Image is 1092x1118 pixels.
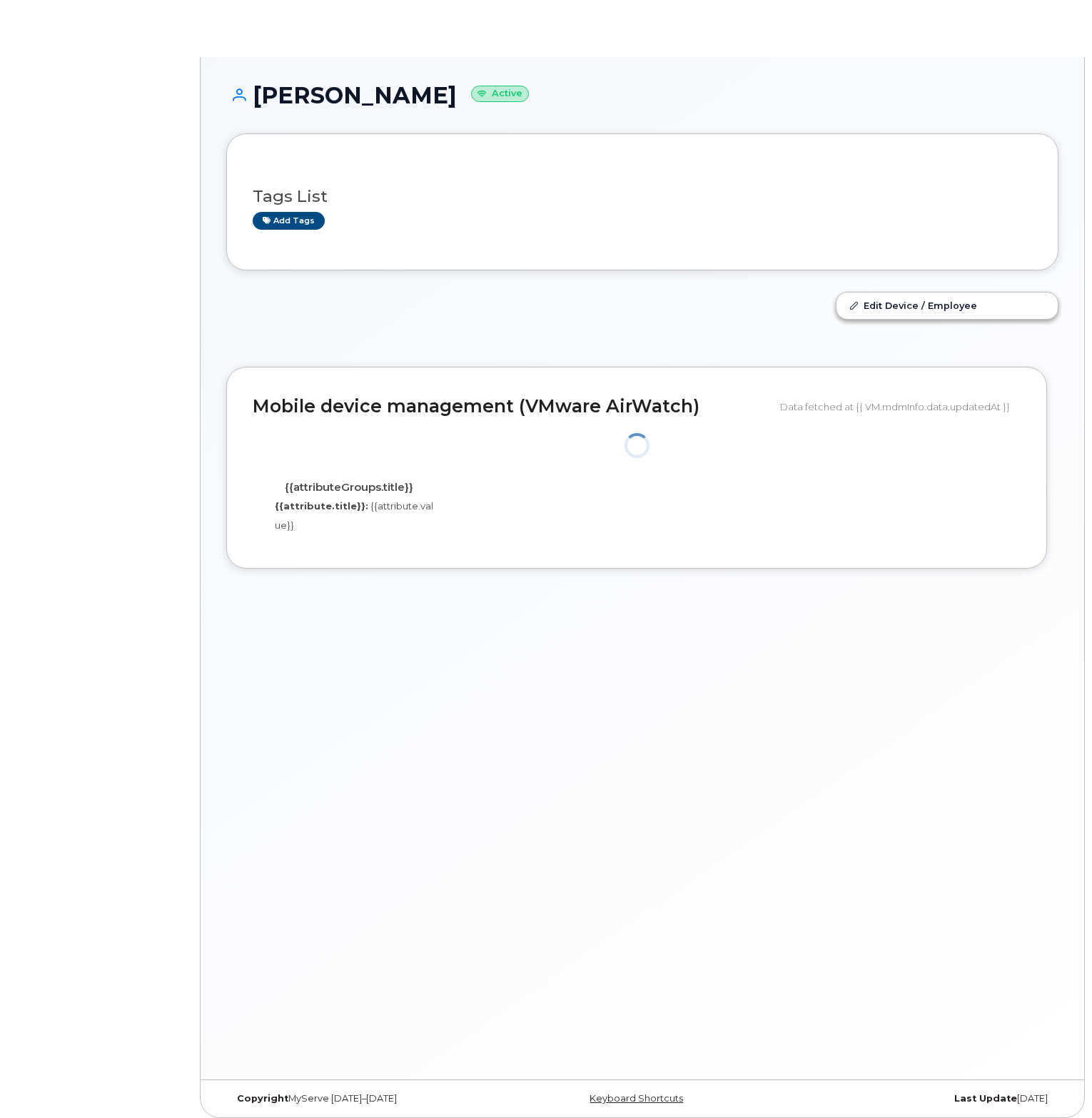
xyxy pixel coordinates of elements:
[253,212,325,230] a: Add tags
[253,397,769,417] h2: Mobile device management (VMware AirWatch)
[253,188,1032,205] h3: Tags List
[263,482,434,494] h4: {{attributeGroups.title}}
[590,1093,683,1104] a: Keyboard Shortcuts
[226,1093,504,1104] div: MyServe [DATE]–[DATE]
[275,499,368,513] label: {{attribute.title}}:
[237,1093,288,1104] strong: Copyright
[954,1093,1017,1104] strong: Last Update
[471,86,529,102] small: Active
[275,500,433,531] span: {{attribute.value}}
[226,83,1058,108] h1: [PERSON_NAME]
[781,1093,1058,1104] div: [DATE]
[780,393,1021,420] div: Data fetched at {{ VM.mdmInfo.data.updatedAt }}
[836,293,1058,318] a: Edit Device / Employee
